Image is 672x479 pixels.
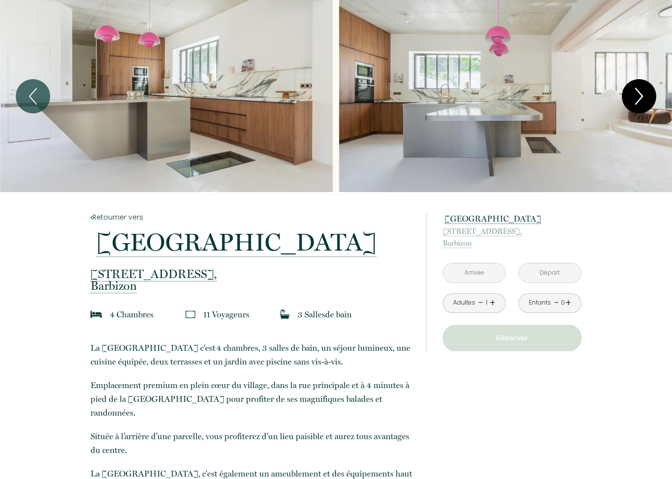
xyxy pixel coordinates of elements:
[298,308,352,321] p: 3 Salle de bain
[203,308,249,321] p: 11 Voyageur
[443,263,505,282] input: Arrivée
[453,298,475,308] div: Adultes
[91,212,413,223] a: Retourner vers
[91,429,413,457] p: Située à l’arrière d’une parcelle, vous profiterez d’un lieu paisible et aurez tous avantages du ...
[554,295,559,310] a: -
[16,79,50,113] button: Previous
[91,378,413,420] p: Emplacement premium en plein cœur du village, dans la rue principale et à 4 minutes à pied de la ...
[246,310,249,319] span: s
[443,325,581,351] button: Réserver
[560,298,565,308] div: 0
[622,79,656,113] button: Next
[519,263,581,282] input: Départ
[150,310,153,319] span: s
[484,298,489,308] div: 1
[478,295,484,310] a: -
[185,310,195,319] img: guests
[565,295,571,310] a: +
[529,298,551,308] div: Enfants
[91,341,413,368] p: La [GEOGRAPHIC_DATA] c'est 4 chambres, 3 salles de bain, un séjour lumineux, une cuisine équipée,...
[322,310,325,319] span: s
[446,332,578,344] p: Réserver
[489,295,495,310] a: +
[110,308,153,321] p: 4 Chambre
